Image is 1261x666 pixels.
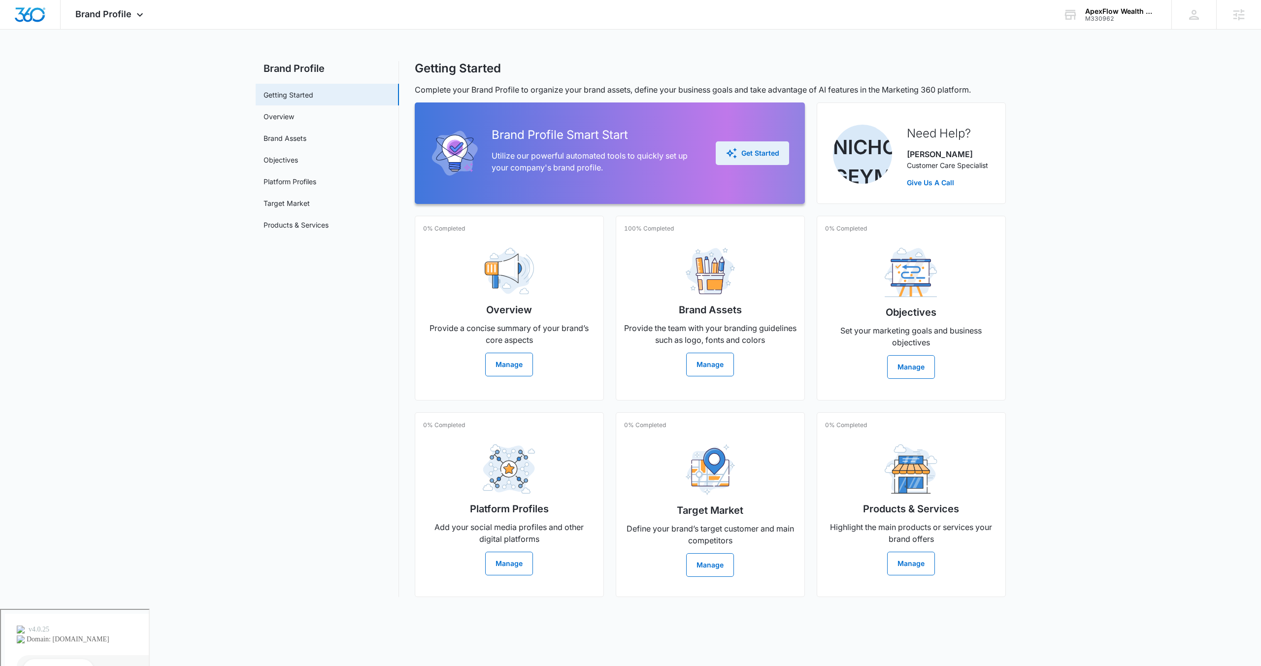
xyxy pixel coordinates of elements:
button: Manage [485,353,533,376]
a: 0% CompletedProducts & ServicesHighlight the main products or services your brand offersManage [817,412,1006,597]
a: 0% CompletedOverviewProvide a concise summary of your brand’s core aspectsManage [415,216,604,400]
button: Manage [686,553,734,577]
p: 100% Completed [624,224,674,233]
p: 0% Completed [423,421,465,430]
div: account id [1085,15,1157,22]
p: Define your brand’s target customer and main competitors [624,523,796,546]
h2: Brand Profile [256,61,399,76]
p: 0% Completed [624,421,666,430]
span: Brand Profile [75,9,132,19]
p: [PERSON_NAME] [907,148,988,160]
div: Domain: [DOMAIN_NAME] [26,26,108,33]
p: 0% Completed [825,224,867,233]
p: Highlight the main products or services your brand offers [825,521,997,545]
div: Get Started [726,147,779,159]
h2: Need Help? [907,125,988,142]
div: account name [1085,7,1157,15]
img: Nicholas Geymann [833,125,892,184]
h2: Products & Services [863,501,959,516]
h1: Getting Started [415,61,501,76]
h2: Brand Assets [679,302,742,317]
h2: Overview [486,302,532,317]
button: Manage [485,552,533,575]
p: Provide a concise summary of your brand’s core aspects [423,322,596,346]
div: v 4.0.25 [28,16,48,24]
button: Manage [887,355,935,379]
img: website_grey.svg [16,26,24,33]
a: 100% CompletedBrand AssetsProvide the team with your branding guidelines such as logo, fonts and ... [616,216,805,400]
h2: Platform Profiles [470,501,549,516]
h2: Brand Profile Smart Start [492,126,700,144]
a: Getting Started [264,90,313,100]
a: 0% CompletedObjectivesSet your marketing goals and business objectivesManage [817,216,1006,400]
p: Complete your Brand Profile to organize your brand assets, define your business goals and take ad... [415,84,1006,96]
a: 0% CompletedPlatform ProfilesAdd your social media profiles and other digital platformsManage [415,412,604,597]
p: Set your marketing goals and business objectives [825,325,997,348]
p: Add your social media profiles and other digital platforms [423,521,596,545]
a: Platform Profiles [264,176,316,187]
h2: Objectives [886,305,936,320]
img: tab_domain_overview_orange.svg [27,57,34,65]
p: Utilize our powerful automated tools to quickly set up your company's brand profile. [492,150,700,173]
button: Get Started [716,141,789,165]
div: Domain Overview [37,58,88,65]
a: Target Market [264,198,310,208]
p: Customer Care Specialist [907,160,988,170]
a: Objectives [264,155,298,165]
p: 0% Completed [423,224,465,233]
a: Give Us A Call [907,177,988,188]
a: Brand Assets [264,133,306,143]
a: Overview [264,111,294,122]
p: 0% Completed [825,421,867,430]
h2: Target Market [677,503,743,518]
div: Keywords by Traffic [109,58,166,65]
a: Products & Services [264,220,329,230]
button: Manage [686,353,734,376]
p: Provide the team with your branding guidelines such as logo, fonts and colors [624,322,796,346]
a: 0% CompletedTarget MarketDefine your brand’s target customer and main competitorsManage [616,412,805,597]
img: logo_orange.svg [16,16,24,24]
img: tab_keywords_by_traffic_grey.svg [98,57,106,65]
button: Manage [887,552,935,575]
